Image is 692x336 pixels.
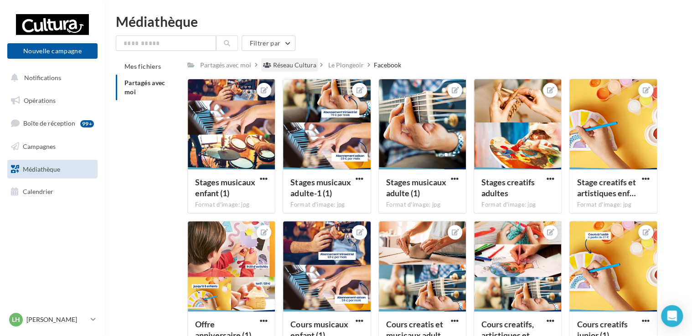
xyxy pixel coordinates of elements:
div: Format d'image: jpg [386,201,459,209]
span: Campagnes [23,143,56,150]
a: Opérations [5,91,99,110]
span: Boîte de réception [23,119,75,127]
div: Facebook [374,61,401,70]
div: Open Intercom Messenger [661,305,683,327]
a: Calendrier [5,182,99,201]
div: Format d'image: jpg [577,201,649,209]
a: LH [PERSON_NAME] [7,311,98,328]
button: Filtrer par [242,36,295,51]
span: Partagés avec moi [124,79,165,96]
a: Médiathèque [5,160,99,179]
span: Stages creatifs adultes [481,177,535,198]
span: Médiathèque [23,165,60,173]
span: Stages musicaux adulte-1 (1) [290,177,351,198]
span: Stage creatifs et artistiques enfant [577,177,635,198]
div: Format d'image: jpg [481,201,554,209]
button: Nouvelle campagne [7,43,98,59]
div: Partagés avec moi [200,61,251,70]
button: Notifications [5,68,96,87]
span: Stages musicaux adulte (1) [386,177,446,198]
span: Notifications [24,74,61,81]
div: Format d'image: jpg [195,201,268,209]
div: Format d'image: jpg [290,201,363,209]
span: Stages musicaux enfant (1) [195,177,255,198]
a: Boîte de réception99+ [5,113,99,133]
span: Calendrier [23,188,53,195]
div: Le Plongeoir [328,61,364,70]
span: LH [12,315,20,324]
a: Campagnes [5,137,99,156]
span: Mes fichiers [124,62,161,70]
div: 99+ [80,120,94,127]
span: Opérations [24,97,56,104]
p: [PERSON_NAME] [26,315,87,324]
div: Médiathèque [116,15,681,28]
div: Réseau Cultura [273,61,316,70]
